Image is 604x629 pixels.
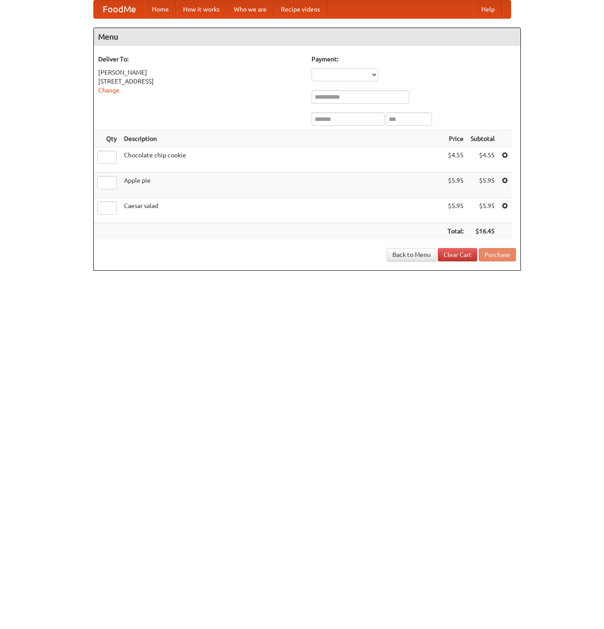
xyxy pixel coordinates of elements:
[444,198,467,223] td: $5.95
[444,172,467,198] td: $5.95
[98,55,303,64] h5: Deliver To:
[227,0,274,18] a: Who we are
[120,198,444,223] td: Caesar salad
[94,131,120,147] th: Qty
[467,198,498,223] td: $5.95
[120,147,444,172] td: Chocolate chip cookie
[467,147,498,172] td: $4.55
[479,248,516,261] button: Purchase
[474,0,502,18] a: Help
[94,28,520,46] h4: Menu
[98,68,303,77] div: [PERSON_NAME]
[98,77,303,86] div: [STREET_ADDRESS]
[120,131,444,147] th: Description
[98,87,120,94] a: Change
[467,223,498,240] th: $16.45
[274,0,327,18] a: Recipe videos
[312,55,516,64] h5: Payment:
[438,248,477,261] a: Clear Cart
[387,248,436,261] a: Back to Menu
[444,131,467,147] th: Price
[94,0,145,18] a: FoodMe
[444,223,467,240] th: Total:
[444,147,467,172] td: $4.55
[176,0,227,18] a: How it works
[145,0,176,18] a: Home
[467,131,498,147] th: Subtotal
[120,172,444,198] td: Apple pie
[467,172,498,198] td: $5.95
